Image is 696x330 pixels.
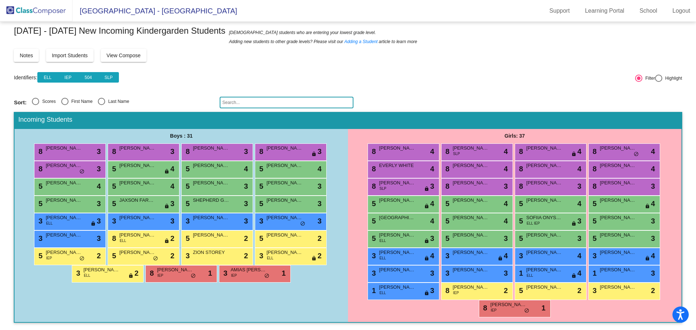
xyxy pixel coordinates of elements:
span: 5 [444,234,449,242]
span: do_not_disturb_alt [153,256,158,262]
span: 5 [591,200,597,208]
span: 2 [318,233,322,244]
span: 8 [37,147,42,155]
span: 5 [517,234,523,242]
span: 3 [221,269,227,277]
span: 2 [504,285,508,296]
span: 3 [97,198,101,209]
span: 2 [651,285,655,296]
span: [PERSON_NAME] [46,179,82,187]
span: 3 [651,268,655,279]
span: lock [424,291,429,296]
span: 2 [318,250,322,261]
span: [PERSON_NAME] [453,197,489,204]
span: 4 [318,163,322,174]
span: 3 [430,285,434,296]
span: ELL [120,238,126,243]
span: 3 [517,252,523,260]
div: First Name [69,98,93,105]
span: 2 [170,233,174,244]
span: lock [91,221,96,227]
span: [PERSON_NAME] [490,301,527,308]
span: [PERSON_NAME] [526,284,563,291]
a: Adding a Student [344,38,378,45]
span: 5 [37,182,42,190]
span: 5 [591,234,597,242]
span: [GEOGRAPHIC_DATA][PERSON_NAME] [379,214,415,221]
span: 1 [591,269,597,277]
span: 8 [257,147,263,155]
span: 3 [110,217,116,225]
span: 3 [184,252,190,260]
span: ELL [267,255,273,261]
span: 3 [37,234,42,242]
span: 8 [444,287,449,295]
span: [PERSON_NAME] [119,179,156,187]
span: ELL [84,273,90,278]
span: do_not_disturb_alt [300,221,305,227]
span: [PERSON_NAME] [266,214,303,221]
span: 1 [370,287,376,295]
span: do_not_disturb_alt [524,308,529,314]
span: [PERSON_NAME] [379,197,415,204]
span: 3 [318,216,322,226]
span: [PERSON_NAME] [600,145,636,152]
span: 8 [517,165,523,173]
span: 3 [430,233,434,244]
span: 3 [37,217,42,225]
span: [PERSON_NAME] [379,231,415,239]
span: lock [424,256,429,262]
span: [PERSON_NAME] [193,179,229,187]
span: [PERSON_NAME] RECORD [600,266,636,273]
span: [PERSON_NAME] [600,179,636,187]
span: 3 [170,146,174,157]
span: 4 [577,250,581,261]
span: [PERSON_NAME] [46,214,82,221]
span: 5 [184,200,190,208]
span: Notes [20,53,33,58]
span: [PERSON_NAME] [46,231,82,239]
span: [PERSON_NAME] [119,214,156,221]
span: [PERSON_NAME] [600,284,636,291]
span: 3 [318,146,322,157]
button: View Compose [101,49,146,62]
span: 8 [370,182,376,190]
span: 8 [370,147,376,155]
span: lock [498,256,503,262]
span: 5 [110,165,116,173]
span: [PERSON_NAME] [600,214,636,221]
div: Filter [642,75,655,82]
div: Scores [39,98,55,105]
span: do_not_disturb_alt [634,151,639,157]
span: 5 [37,200,42,208]
span: 3 [444,269,449,277]
span: EVERLY WHITE [379,162,415,169]
span: ELL [380,255,386,261]
span: 8 [148,269,154,277]
span: View Compose [107,53,141,58]
span: SLP [453,151,460,156]
span: [PERSON_NAME] [379,284,415,291]
div: Girls: 37 [348,129,681,143]
span: [PERSON_NAME] [266,179,303,187]
span: 8 [591,165,597,173]
span: [PERSON_NAME] [46,162,82,169]
span: [PERSON_NAME] [600,162,636,169]
span: Incoming Students [18,116,72,124]
span: lock [424,204,429,209]
span: [DATE] - [DATE] New Incoming Kindergarden Students [14,25,225,37]
a: Logout [667,5,696,17]
span: lock [571,151,576,157]
span: lock [645,256,650,262]
span: [PERSON_NAME] [526,249,563,256]
span: 5 [257,182,263,190]
span: 1 [208,268,212,279]
span: 3 [577,233,581,244]
span: [PERSON_NAME] [266,197,303,204]
span: Sort: [14,99,26,106]
span: 2 [170,250,174,261]
span: [PERSON_NAME] [119,249,156,256]
span: 3 [444,252,449,260]
span: 8 [110,147,116,155]
span: 5 [184,165,190,173]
